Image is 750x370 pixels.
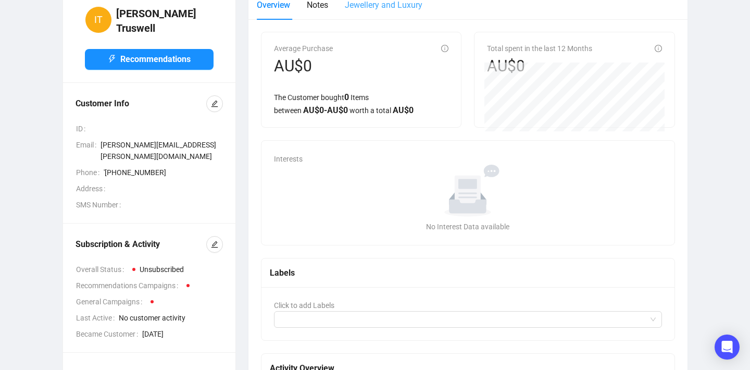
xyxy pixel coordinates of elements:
span: Average Purchase [274,44,333,53]
span: 0 [344,92,349,102]
h4: [PERSON_NAME] Truswell [116,6,214,35]
div: AU$0 [487,56,592,76]
span: Recommendations Campaigns [76,280,182,291]
span: info-circle [441,45,448,52]
span: '[PHONE_NUMBER] [104,167,223,178]
div: Customer Info [76,97,206,110]
span: No customer activity [119,312,223,324]
span: Last Active [76,312,119,324]
span: edit [211,100,218,107]
span: Click to add Labels [274,301,334,310]
span: Phone [76,167,104,178]
div: Subscription & Activity [76,238,206,251]
span: Interests [274,155,303,163]
span: SMS Number [76,199,125,211]
span: info-circle [655,45,662,52]
span: Overall Status [76,264,128,275]
span: Recommendations [120,53,191,66]
span: [DATE] [142,328,223,340]
span: thunderbolt [108,55,116,63]
span: Email [76,139,101,162]
span: Unsubscribed [140,265,184,274]
span: Address [76,183,109,194]
div: The Customer bought Items between worth a total [274,91,448,117]
span: edit [211,241,218,248]
div: AU$0 [274,56,333,76]
span: AU$ 0 - AU$ 0 [303,105,348,115]
span: [PERSON_NAME][EMAIL_ADDRESS][PERSON_NAME][DOMAIN_NAME] [101,139,223,162]
span: Became Customer [76,328,142,340]
div: Labels [270,266,666,279]
div: No Interest Data available [278,221,658,232]
div: Open Intercom Messenger [715,335,740,360]
button: Recommendations [85,49,214,70]
span: General Campaigns [76,296,146,307]
span: ID [76,123,90,134]
span: AU$ 0 [393,105,414,115]
span: Total spent in the last 12 Months [487,44,592,53]
span: IT [94,13,103,27]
